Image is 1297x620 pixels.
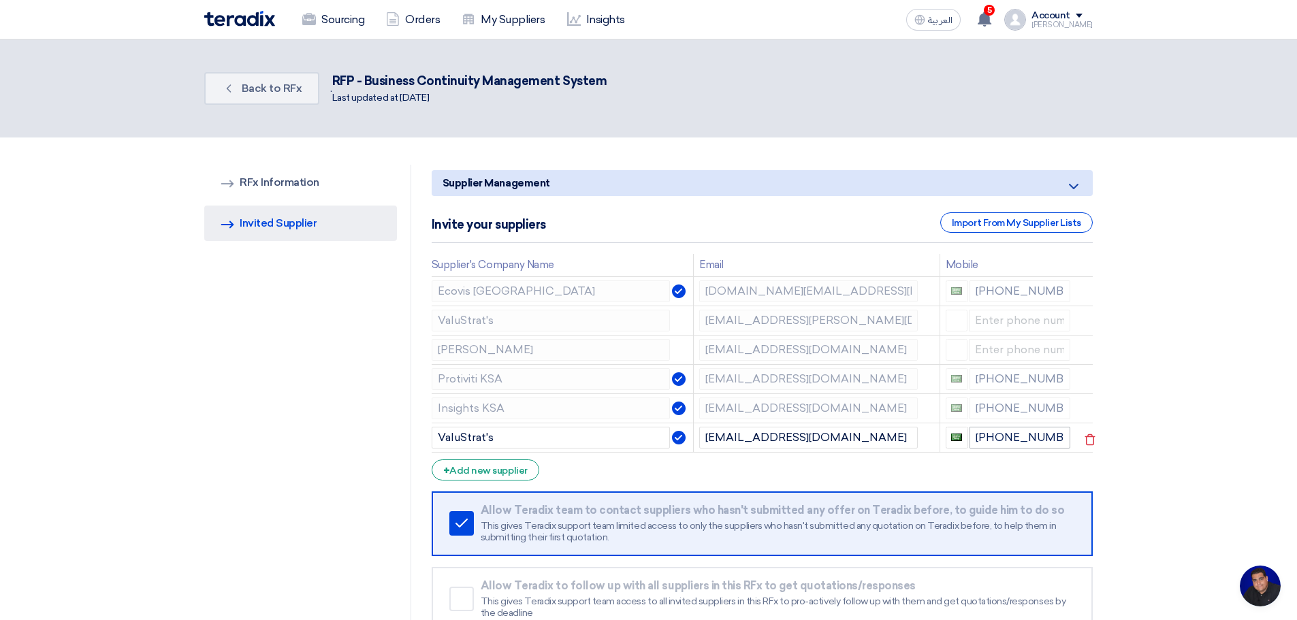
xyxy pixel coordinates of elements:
img: Verified Account [672,284,686,298]
a: Invited Supplier [204,206,397,241]
span: Back to RFx [242,82,302,95]
input: Email [699,427,917,448]
a: Back to RFx [204,72,319,105]
div: . [204,67,1093,110]
a: Open chat [1240,566,1281,606]
div: Add new supplier [432,459,539,480]
input: Supplier Name [432,427,670,448]
a: Insights [556,5,636,35]
input: Supplier Name [432,310,670,331]
div: RFP - Business Continuity Management System [332,72,607,91]
span: 5 [984,5,995,16]
input: Email [699,310,917,331]
img: Verified Account [672,372,686,386]
input: Supplier Name [432,339,670,361]
img: Teradix logo [204,11,275,27]
div: Import From My Supplier Lists [940,212,1093,233]
div: This gives Teradix support team access to all invited suppliers in this RFx to pro-actively follo... [481,595,1074,619]
img: Verified Account [672,402,686,415]
a: Orders [375,5,451,35]
a: My Suppliers [451,5,556,35]
div: Allow Teradix team to contact suppliers who hasn't submitted any offer on Teradix before, to guid... [481,504,1074,517]
input: Supplier Name [432,280,670,302]
th: Supplier's Company Name [432,254,694,276]
h5: Invite your suppliers [432,218,546,231]
th: Mobile [940,254,1076,276]
img: Verified Account [672,431,686,444]
input: Email [699,280,917,302]
input: Supplier Name [432,397,670,419]
div: This gives Teradix support team limited access to only the suppliers who hasn't submitted any quo... [481,520,1074,544]
div: Account [1031,10,1070,22]
div: Allow Teradix to follow up with all suppliers in this RFx to get quotations/responses [481,579,1074,593]
a: RFx Information [204,165,397,200]
a: Sourcing [291,5,375,35]
input: Email [699,339,917,361]
th: Email [694,254,940,276]
input: Email [699,397,917,419]
span: + [443,464,450,477]
button: العربية [906,9,961,31]
input: Supplier Name [432,368,670,390]
div: Last updated at [DATE] [332,91,607,105]
input: Enter phone number [970,427,1071,448]
img: profile_test.png [1004,9,1026,31]
div: [PERSON_NAME] [1031,21,1093,29]
span: العربية [928,16,952,25]
h5: Supplier Management [432,170,1093,196]
input: Email [699,368,917,390]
